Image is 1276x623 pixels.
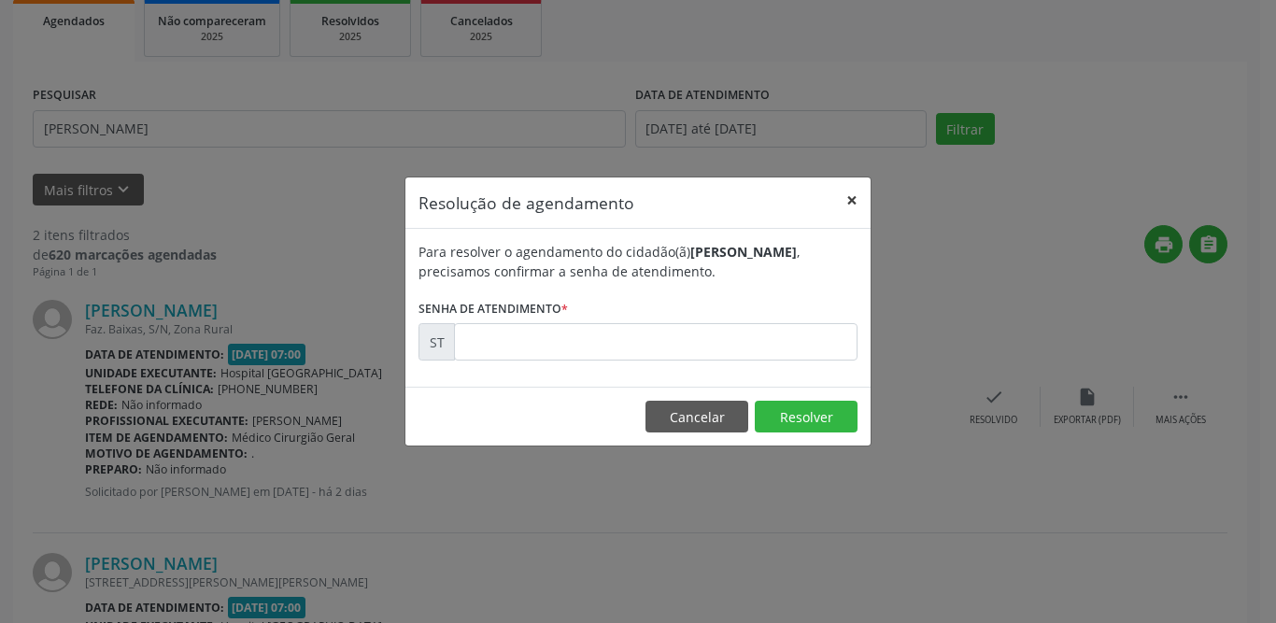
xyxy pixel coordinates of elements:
h5: Resolução de agendamento [418,191,634,215]
b: [PERSON_NAME] [690,243,797,261]
div: Para resolver o agendamento do cidadão(ã) , precisamos confirmar a senha de atendimento. [418,242,858,281]
label: Senha de atendimento [418,294,568,323]
button: Close [833,177,871,223]
button: Cancelar [645,401,748,432]
button: Resolver [755,401,858,432]
div: ST [418,323,455,361]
